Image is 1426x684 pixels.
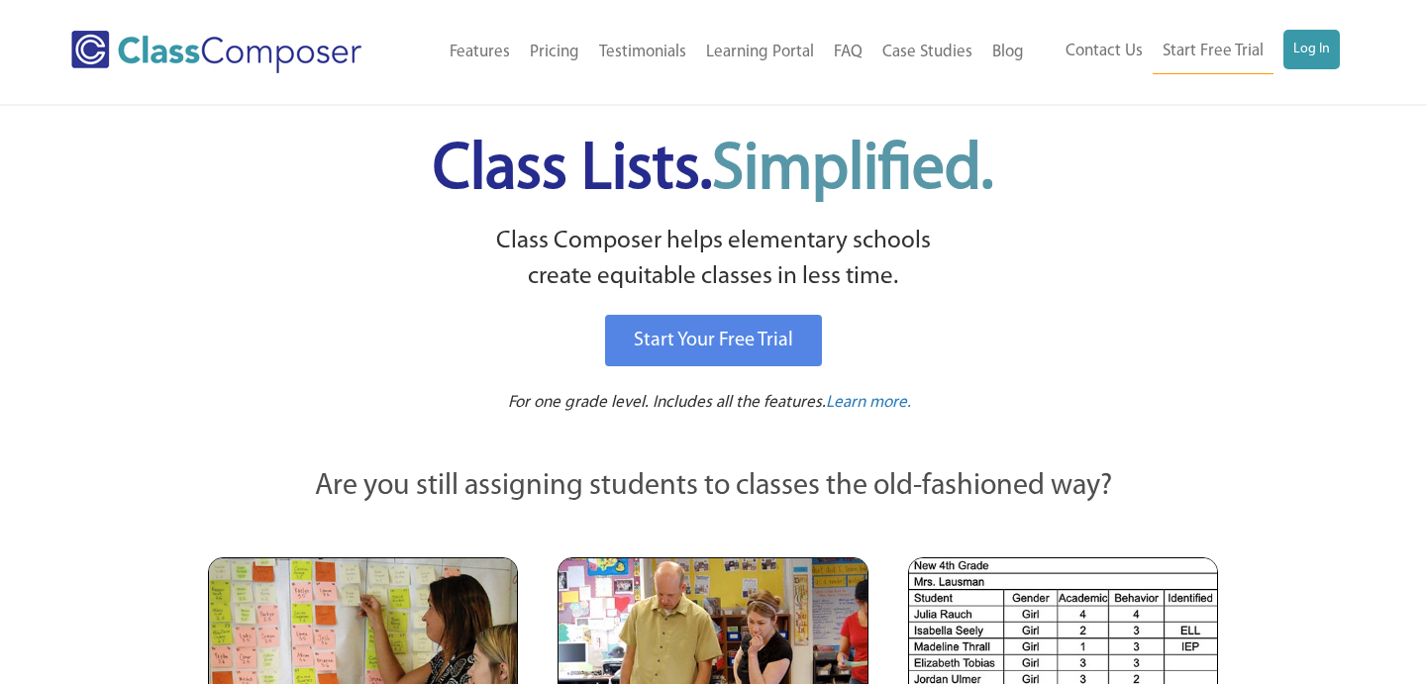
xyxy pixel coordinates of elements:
[824,31,872,74] a: FAQ
[520,31,589,74] a: Pricing
[1153,30,1273,74] a: Start Free Trial
[1034,30,1340,74] nav: Header Menu
[440,31,520,74] a: Features
[696,31,824,74] a: Learning Portal
[605,315,822,366] a: Start Your Free Trial
[208,465,1218,509] p: Are you still assigning students to classes the old-fashioned way?
[407,31,1034,74] nav: Header Menu
[508,394,826,411] span: For one grade level. Includes all the features.
[634,331,793,350] span: Start Your Free Trial
[71,31,361,73] img: Class Composer
[1283,30,1340,69] a: Log In
[872,31,982,74] a: Case Studies
[1056,30,1153,73] a: Contact Us
[712,139,993,203] span: Simplified.
[433,139,993,203] span: Class Lists.
[589,31,696,74] a: Testimonials
[826,394,911,411] span: Learn more.
[826,391,911,416] a: Learn more.
[205,224,1221,296] p: Class Composer helps elementary schools create equitable classes in less time.
[982,31,1034,74] a: Blog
